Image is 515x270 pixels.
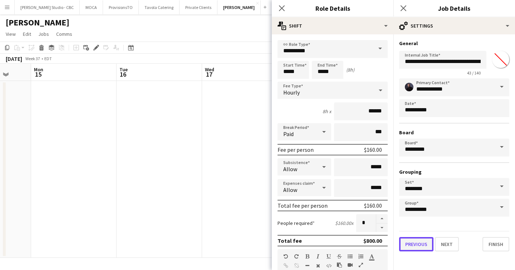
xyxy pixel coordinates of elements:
[337,254,342,259] button: Strikethrough
[278,237,302,244] div: Total fee
[376,223,388,232] button: Decrease
[278,220,315,226] label: People required
[283,165,297,173] span: Allow
[326,254,331,259] button: Underline
[376,214,388,223] button: Increase
[326,263,331,269] button: HTML Code
[283,89,300,96] span: Hourly
[323,108,331,115] div: 8h x
[315,263,320,269] button: Clear Formatting
[482,237,509,251] button: Finish
[399,129,509,136] h3: Board
[364,202,382,209] div: $160.00
[346,67,354,73] div: (8h)
[305,254,310,259] button: Bold
[278,202,328,209] div: Total fee per person
[305,263,310,269] button: Horizontal Line
[358,262,363,268] button: Fullscreen
[399,237,433,251] button: Previous
[393,17,515,34] div: Settings
[348,254,353,259] button: Unordered List
[335,220,353,226] div: $160.00 x
[294,254,299,259] button: Redo
[15,0,80,14] button: [PERSON_NAME] Studio - CBC
[363,237,382,244] div: $800.00
[80,0,103,14] button: MOCA
[337,262,342,268] button: Paste as plain text
[461,70,486,76] span: 43 / 140
[217,0,261,14] button: [PERSON_NAME]
[272,17,393,34] div: Shift
[180,0,217,14] button: Private Clients
[278,146,314,153] div: Fee per person
[393,4,515,13] h3: Job Details
[399,169,509,175] h3: Grouping
[139,0,180,14] button: Tavola Catering
[369,254,374,259] button: Text Color
[364,146,382,153] div: $160.00
[348,262,353,268] button: Insert video
[272,4,393,13] h3: Role Details
[283,130,294,138] span: Paid
[103,0,139,14] button: ProvisionsTO
[315,254,320,259] button: Italic
[358,254,363,259] button: Ordered List
[435,237,459,251] button: Next
[399,40,509,47] h3: General
[283,254,288,259] button: Undo
[283,186,297,193] span: Allow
